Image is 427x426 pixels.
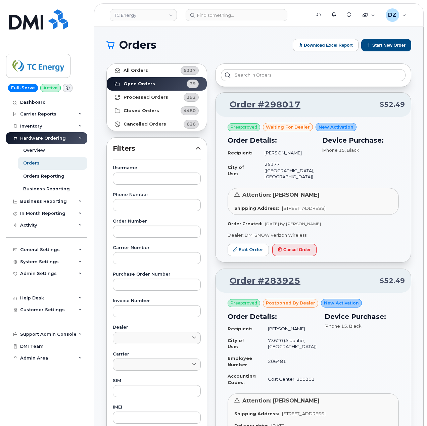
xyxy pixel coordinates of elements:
a: Open Orders39 [107,77,207,91]
a: All Orders5337 [107,64,207,77]
span: 39 [190,81,196,87]
span: [DATE] by [PERSON_NAME] [265,221,321,226]
a: Processed Orders192 [107,91,207,104]
span: $52.49 [380,276,405,286]
span: iPhone 15 [322,147,345,153]
button: Start New Order [361,39,411,51]
strong: City of Use: [228,164,244,176]
label: IMEI [113,405,201,410]
strong: Accounting Codes: [228,373,256,385]
label: Invoice Number [113,299,201,303]
strong: Processed Orders [124,95,168,100]
label: Order Number [113,219,201,224]
input: Search in orders [221,69,406,81]
td: 73620 (Arapaho, [GEOGRAPHIC_DATA]) [262,335,317,352]
label: Phone Number [113,193,201,197]
td: Cost Center: 300201 [262,370,317,388]
strong: Open Orders [124,81,155,87]
span: [STREET_ADDRESS] [282,411,326,416]
span: Filters [113,144,195,153]
span: 192 [187,94,196,100]
label: Carrier Number [113,246,201,250]
strong: City of Use: [228,338,244,349]
button: Cancel Order [272,244,317,256]
iframe: Messenger Launcher [398,397,422,421]
a: Cancelled Orders626 [107,117,207,131]
h3: Order Details: [228,312,317,322]
strong: Shipping Address: [234,411,279,416]
a: Closed Orders4480 [107,104,207,117]
span: New Activation [319,124,353,130]
strong: Cancelled Orders [124,122,166,127]
h3: Device Purchase: [322,135,399,145]
span: , Black [347,323,362,329]
strong: All Orders [124,68,148,73]
td: 25177 ([GEOGRAPHIC_DATA], [GEOGRAPHIC_DATA]) [258,158,314,183]
td: 206481 [262,352,317,370]
label: Dealer [113,325,201,330]
span: 5337 [184,67,196,74]
label: Purchase Order Number [113,272,201,277]
label: Username [113,166,201,170]
h3: Order Details: [228,135,314,145]
strong: Order Created: [228,221,262,226]
strong: Recipient: [228,150,252,155]
span: New Activation [324,300,359,306]
strong: Shipping Address: [234,205,279,211]
strong: Recipient: [228,326,252,331]
span: iPhone 15 [325,323,347,329]
h3: Device Purchase: [325,312,399,322]
span: 626 [187,121,196,127]
span: $52.49 [380,100,405,109]
p: Dealer: DMI SNOW Verizon Wireless [228,232,399,238]
strong: Closed Orders [124,108,159,113]
td: [PERSON_NAME] [258,147,314,159]
span: Preapproved [231,124,257,130]
strong: Employee Number [228,356,252,367]
span: 4480 [184,107,196,114]
span: postponed by Dealer [266,300,315,306]
span: Orders [119,40,156,50]
button: Download Excel Report [293,39,359,51]
a: Edit Order [228,244,269,256]
a: Order #283925 [222,275,300,287]
span: Attention: [PERSON_NAME] [242,397,320,404]
span: , Black [345,147,359,153]
span: Attention: [PERSON_NAME] [242,192,320,198]
td: [PERSON_NAME] [262,323,317,335]
span: waiting for dealer [266,124,310,130]
span: Preapproved [231,300,257,306]
label: Carrier [113,352,201,357]
span: [STREET_ADDRESS] [282,205,326,211]
label: SIM [113,379,201,383]
a: Order #298017 [222,99,300,111]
